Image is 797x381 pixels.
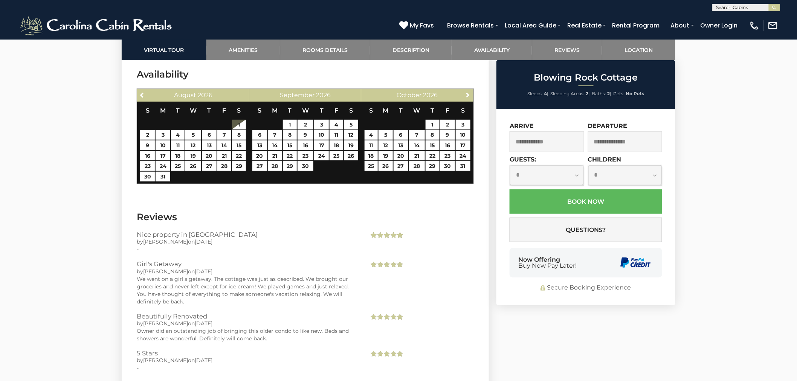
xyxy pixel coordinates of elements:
span: Tuesday [288,107,292,114]
a: 7 [268,130,282,140]
a: 19 [379,151,392,161]
a: 28 [217,161,231,171]
a: Rental Program [609,19,664,32]
div: Now Offering [518,257,577,269]
a: 3 [314,120,329,130]
li: | [592,89,612,99]
a: 6 [202,130,217,140]
a: 5 [379,130,392,140]
span: Wednesday [190,107,197,114]
a: Previous [138,90,147,99]
span: Monday [272,107,278,114]
span: Sleeps: [528,91,543,96]
a: 13 [202,140,217,150]
a: 12 [379,140,392,150]
a: My Favs [399,21,436,30]
span: Monday [383,107,389,114]
a: 24 [314,151,329,161]
span: Saturday [349,107,353,114]
span: 2026 [198,91,212,99]
a: 30 [440,161,455,171]
h3: Girl's Getaway [137,261,358,267]
a: 21 [409,151,425,161]
a: 2 [298,120,313,130]
a: 20 [202,151,217,161]
a: 6 [252,130,267,140]
a: 1 [426,120,440,130]
a: Rooms Details [280,40,370,60]
strong: 4 [544,91,547,96]
a: 19 [344,140,358,150]
a: 28 [409,161,425,171]
a: 11 [171,140,185,150]
a: 1 [232,120,246,130]
a: 27 [252,161,267,171]
span: [PERSON_NAME] [143,320,188,327]
a: Local Area Guide [501,19,560,32]
span: Buy Now Pay Later! [518,263,577,269]
strong: No Pets [626,91,644,96]
a: 20 [252,151,267,161]
span: [PERSON_NAME] [143,238,188,245]
a: 27 [202,161,217,171]
h3: Beautifully Renovated [137,313,358,320]
div: Owner did an outstanding job of bringing this older condo to like new. Beds and showers are wonde... [137,327,358,342]
a: 18 [365,151,378,161]
span: Saturday [461,107,465,114]
span: Friday [222,107,226,114]
a: 30 [298,161,313,171]
a: 29 [426,161,440,171]
label: Departure [588,122,628,130]
span: Sleeping Areas: [551,91,585,96]
a: 14 [217,140,231,150]
h3: Reviews [137,210,474,224]
a: 8 [232,130,246,140]
strong: 2 [586,91,589,96]
span: Friday [446,107,449,114]
a: 28 [268,161,282,171]
span: Friday [334,107,338,114]
div: We went on a girl's getaway. The cottage was just as described. We brought our groceries and neve... [137,275,358,305]
span: Monday [160,107,166,114]
label: Children [588,156,621,163]
img: mail-regular-white.png [768,20,778,31]
label: Guests: [510,156,536,163]
span: Thursday [431,107,434,114]
a: 25 [330,151,343,161]
a: 14 [409,140,425,150]
a: 21 [217,151,231,161]
a: 5 [185,130,201,140]
a: 30 [140,172,155,181]
a: 3 [456,120,470,130]
a: 7 [217,130,231,140]
a: About [667,19,693,32]
button: Book Now [510,189,662,214]
div: by on [137,357,358,364]
a: 9 [440,130,455,140]
h2: Blowing Rock Cottage [498,73,673,82]
a: 31 [156,172,170,181]
a: 13 [252,140,267,150]
a: 24 [456,151,470,161]
a: 8 [283,130,297,140]
a: Amenities [206,40,280,60]
a: Description [370,40,452,60]
a: 23 [298,151,313,161]
h3: Nice property in [GEOGRAPHIC_DATA] [137,231,358,238]
a: 26 [185,161,201,171]
div: by on [137,238,358,245]
a: 9 [140,140,155,150]
a: 3 [156,130,170,140]
a: 26 [344,151,358,161]
div: - [137,364,358,372]
a: 7 [409,130,425,140]
a: 17 [314,140,329,150]
span: Tuesday [399,107,403,114]
span: Wednesday [414,107,420,114]
a: 12 [344,130,358,140]
span: [PERSON_NAME] [143,268,188,275]
a: 10 [156,140,170,150]
a: Availability [452,40,532,60]
a: 4 [365,130,378,140]
h3: 5 Stars [137,350,358,357]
